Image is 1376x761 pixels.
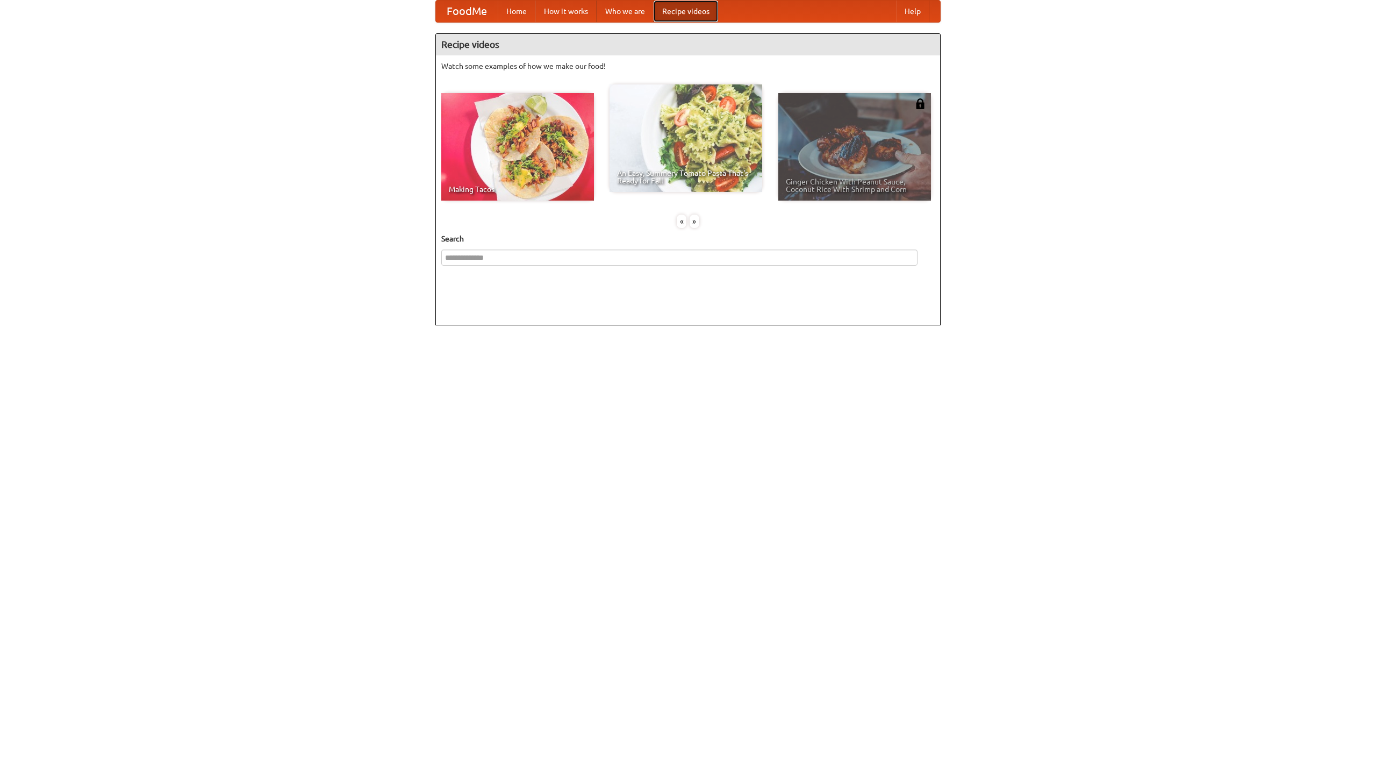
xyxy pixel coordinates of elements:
a: Making Tacos [441,93,594,201]
div: « [677,215,686,228]
a: How it works [535,1,597,22]
a: Home [498,1,535,22]
p: Watch some examples of how we make our food! [441,61,935,72]
a: FoodMe [436,1,498,22]
a: Who we are [597,1,654,22]
a: Recipe videos [654,1,718,22]
img: 483408.png [915,98,926,109]
h5: Search [441,233,935,244]
h4: Recipe videos [436,34,940,55]
span: Making Tacos [449,186,586,193]
span: An Easy, Summery Tomato Pasta That's Ready for Fall [617,169,755,184]
div: » [690,215,699,228]
a: Help [896,1,929,22]
a: An Easy, Summery Tomato Pasta That's Ready for Fall [610,84,762,192]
